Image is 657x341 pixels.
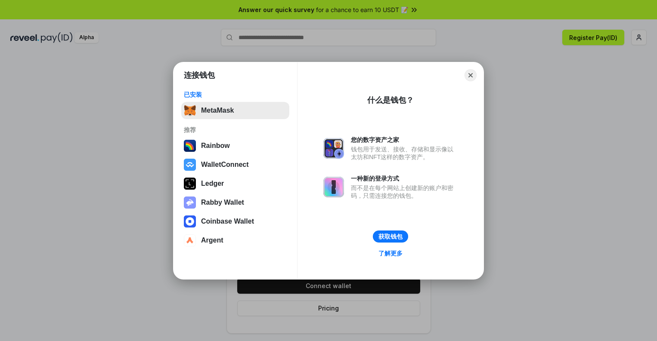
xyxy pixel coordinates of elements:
div: Coinbase Wallet [201,218,254,225]
img: svg+xml,%3Csvg%20xmlns%3D%22http%3A%2F%2Fwww.w3.org%2F2000%2Fsvg%22%20fill%3D%22none%22%20viewBox... [184,197,196,209]
div: 获取钱包 [378,233,403,240]
img: svg+xml,%3Csvg%20width%3D%2228%22%20height%3D%2228%22%20viewBox%3D%220%200%2028%2028%22%20fill%3D... [184,215,196,227]
button: Ledger [181,175,289,192]
div: 已安装 [184,91,287,98]
button: WalletConnect [181,156,289,173]
div: 钱包用于发送、接收、存储和显示像以太坊和NFT这样的数字资产。 [351,145,458,161]
button: Coinbase Wallet [181,213,289,230]
button: 获取钱包 [373,230,408,243]
div: 您的数字资产之家 [351,136,458,144]
img: svg+xml,%3Csvg%20xmlns%3D%22http%3A%2F%2Fwww.w3.org%2F2000%2Fsvg%22%20fill%3D%22none%22%20viewBox... [323,177,344,197]
div: 了解更多 [378,249,403,257]
img: svg+xml,%3Csvg%20width%3D%2228%22%20height%3D%2228%22%20viewBox%3D%220%200%2028%2028%22%20fill%3D... [184,234,196,246]
img: svg+xml,%3Csvg%20fill%3D%22none%22%20height%3D%2233%22%20viewBox%3D%220%200%2035%2033%22%20width%... [184,104,196,117]
div: Argent [201,237,223,244]
img: svg+xml,%3Csvg%20width%3D%2228%22%20height%3D%2228%22%20viewBox%3D%220%200%2028%2028%22%20fill%3D... [184,159,196,171]
img: svg+xml,%3Csvg%20xmlns%3D%22http%3A%2F%2Fwww.w3.org%2F2000%2Fsvg%22%20fill%3D%22none%22%20viewBox... [323,138,344,159]
div: Rainbow [201,142,230,150]
h1: 连接钱包 [184,70,215,80]
button: MetaMask [181,102,289,119]
div: 一种新的登录方式 [351,175,458,182]
button: Rabby Wallet [181,194,289,211]
button: Argent [181,232,289,249]
img: svg+xml,%3Csvg%20xmlns%3D%22http%3A%2F%2Fwww.w3.org%2F2000%2Fsvg%22%20width%3D%2228%22%20height%3... [184,178,196,190]
button: Close [465,69,477,81]
div: Rabby Wallet [201,199,244,206]
button: Rainbow [181,137,289,154]
div: WalletConnect [201,161,249,169]
div: 而不是在每个网站上创建新的账户和密码，只需连接您的钱包。 [351,184,458,200]
div: Ledger [201,180,224,187]
img: svg+xml,%3Csvg%20width%3D%22120%22%20height%3D%22120%22%20viewBox%3D%220%200%20120%20120%22%20fil... [184,140,196,152]
div: 推荐 [184,126,287,134]
div: 什么是钱包？ [367,95,414,105]
div: MetaMask [201,107,234,114]
a: 了解更多 [373,248,408,259]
